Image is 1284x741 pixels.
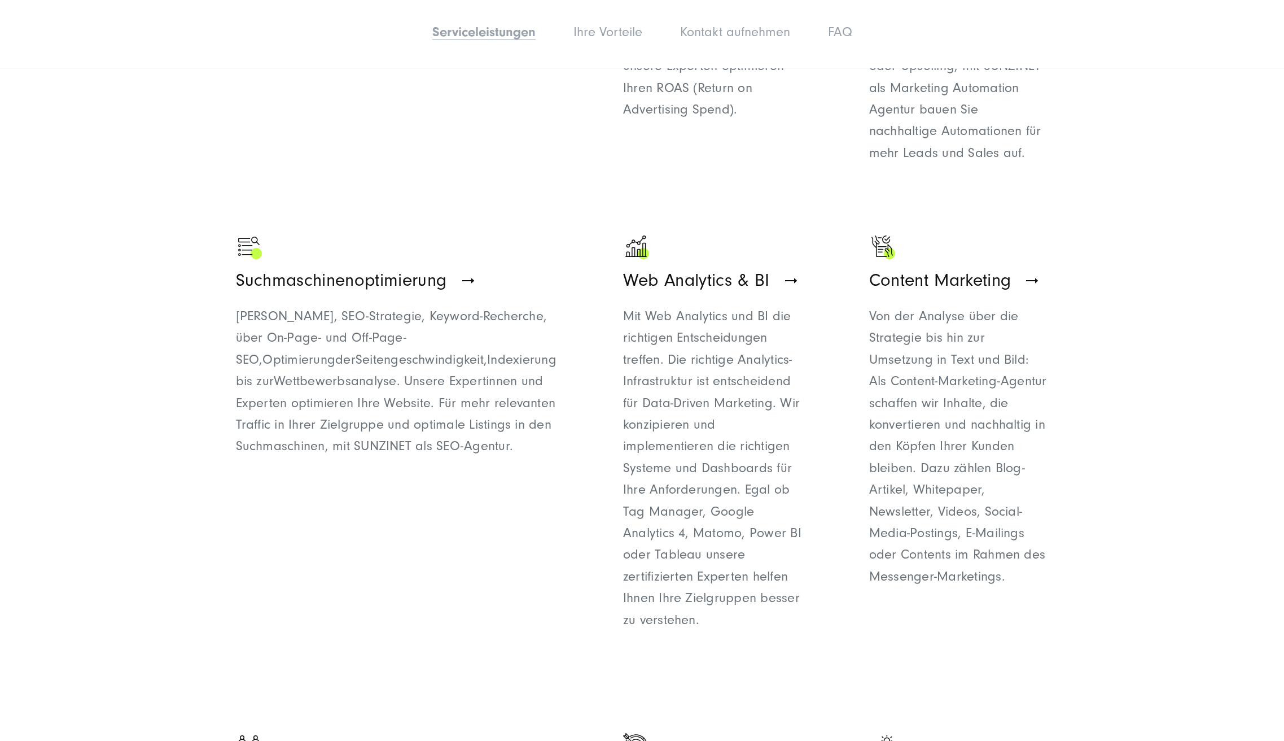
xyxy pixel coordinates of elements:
[236,373,556,454] span: analyse. Unsere Expertinnen und Experten optimieren Ihre Website. Für mehr relevanten Traffic in ...
[236,308,547,367] span: , Keyword-Recherche, über On-Page- und Off-Page-SEO,
[369,308,422,324] span: Strategie
[236,233,556,685] a: Ein Symbol welches eine Suchliste zeigt als Zeichen für SEO - Digitalagentur SUNZINET Suchmaschin...
[262,352,335,367] span: Optimierung
[356,352,484,367] span: Seitengeschwindigkeit
[623,270,770,290] span: Web Analytics & BI
[680,24,790,40] a: Kontakt aufnehmen
[236,308,370,324] span: [PERSON_NAME], SEO-
[274,373,345,389] span: Wettbewerb
[345,373,351,389] span: s
[623,233,803,685] a: Schwarzer steigender Graph als Zeichen für Wachstum - Digitalagentur SUNZINET Web Analytics & BI ...
[869,233,897,261] img: Zwei Hände die eine Checkliste halten als Zeichen für Zusammenarbeit - Digitalagentur SUNZINET
[236,233,264,261] img: Ein Symbol welches eine Suchliste zeigt als Zeichen für SEO - Digitalagentur SUNZINET
[623,233,651,261] img: Schwarzer steigender Graph als Zeichen für Wachstum - Digitalagentur SUNZINET
[484,352,487,367] span: ,
[623,306,803,631] p: Mit Web Analytics und BI die richtigen Entscheidungen treffen. Die richtige Analytics-Infrastrukt...
[335,352,356,367] span: der
[236,270,447,290] span: Suchmaschinenoptimierung
[869,308,1047,584] span: Von der Analyse über die Strategie bis hin zur Umsetzung in Text und Bild: Als Content-Marketing-...
[869,233,1049,685] a: Zwei Hände die eine Checkliste halten als Zeichen für Zusammenarbeit - Digitalagentur SUNZINET Co...
[432,24,536,40] a: Serviceleistungen
[828,24,852,40] a: FAQ
[573,24,642,40] a: Ihre Vorteile
[869,270,1011,290] span: Content Marketing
